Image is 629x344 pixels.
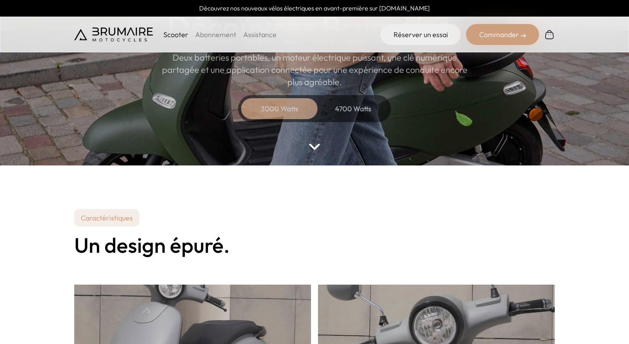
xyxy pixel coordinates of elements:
[162,52,467,88] p: Deux batteries portables, un moteur électrique puissant, une clé numérique partagée et une applic...
[163,29,188,40] p: Scooter
[74,28,153,41] img: Brumaire Motocycles
[195,30,236,39] a: Abonnement
[544,29,555,40] img: Panier
[521,33,526,38] img: right-arrow-2.png
[380,24,461,45] a: Réserver un essai
[309,144,320,150] img: arrow-bottom.png
[74,209,139,227] p: Caractéristiques
[243,30,276,39] a: Assistance
[318,98,388,119] div: 4700 Watts
[466,24,539,45] div: Commander
[74,234,555,257] h2: Un design épuré.
[245,98,314,119] div: 3000 Watts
